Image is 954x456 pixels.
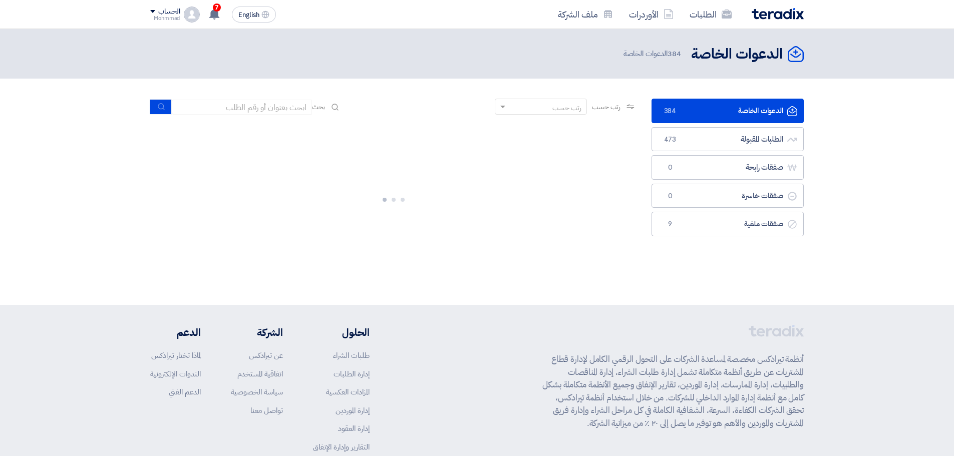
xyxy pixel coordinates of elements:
[150,16,180,21] div: Mohmmad
[326,386,370,397] a: المزادات العكسية
[249,350,283,361] a: عن تيرادكس
[682,3,740,26] a: الطلبات
[313,325,370,340] li: الحلول
[150,325,201,340] li: الدعم
[691,45,783,64] h2: الدعوات الخاصة
[752,8,804,20] img: Teradix logo
[652,184,804,208] a: صفقات خاسرة0
[552,103,581,113] div: رتب حسب
[334,368,370,379] a: إدارة الطلبات
[151,350,201,361] a: لماذا تختار تيرادكس
[238,12,259,19] span: English
[250,405,283,416] a: تواصل معنا
[652,212,804,236] a: صفقات ملغية9
[338,423,370,434] a: إدارة العقود
[592,102,620,112] span: رتب حسب
[623,48,683,60] span: الدعوات الخاصة
[550,3,621,26] a: ملف الشركة
[313,441,370,452] a: التقارير وإدارة الإنفاق
[664,219,676,229] span: 9
[333,350,370,361] a: طلبات الشراء
[158,8,180,16] div: الحساب
[652,127,804,152] a: الطلبات المقبولة473
[169,386,201,397] a: الدعم الفني
[336,405,370,416] a: إدارة الموردين
[172,100,312,115] input: ابحث بعنوان أو رقم الطلب
[237,368,283,379] a: اتفاقية المستخدم
[664,135,676,145] span: 473
[312,102,325,112] span: بحث
[542,353,804,429] p: أنظمة تيرادكس مخصصة لمساعدة الشركات على التحول الرقمي الكامل لإدارة قطاع المشتريات عن طريق أنظمة ...
[184,7,200,23] img: profile_test.png
[652,155,804,180] a: صفقات رابحة0
[652,99,804,123] a: الدعوات الخاصة384
[232,7,276,23] button: English
[664,163,676,173] span: 0
[231,386,283,397] a: سياسة الخصوصية
[231,325,283,340] li: الشركة
[664,191,676,201] span: 0
[150,368,201,379] a: الندوات الإلكترونية
[664,106,676,116] span: 384
[213,4,221,12] span: 7
[621,3,682,26] a: الأوردرات
[668,48,681,59] span: 384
